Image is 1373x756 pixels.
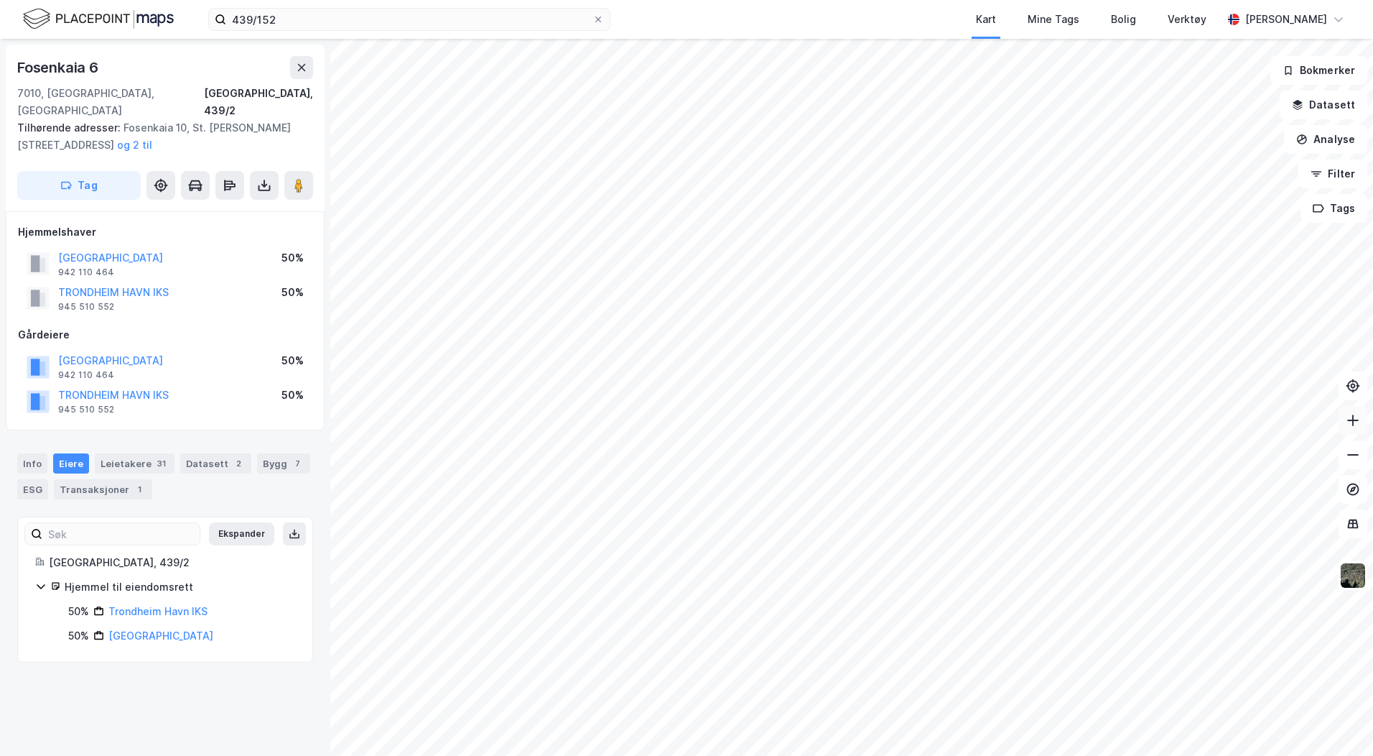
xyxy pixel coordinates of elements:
input: Søk på adresse, matrikkel, gårdeiere, leietakere eller personer [226,9,592,30]
div: 7010, [GEOGRAPHIC_DATA], [GEOGRAPHIC_DATA] [17,85,204,119]
div: 50% [281,284,304,301]
button: Datasett [1280,91,1367,119]
img: logo.f888ab2527a4732fd821a326f86c7f29.svg [23,6,174,32]
div: 50% [68,603,89,620]
button: Ekspander [209,522,274,545]
div: Hjemmel til eiendomsrett [65,578,295,596]
div: Kontrollprogram for chat [1301,687,1373,756]
div: 942 110 464 [58,369,114,381]
div: ESG [17,479,48,499]
div: Kart [976,11,996,28]
div: Info [17,453,47,474]
div: Verktøy [1168,11,1206,28]
a: [GEOGRAPHIC_DATA] [108,630,213,642]
div: Bolig [1111,11,1136,28]
div: 31 [154,456,169,471]
button: Bokmerker [1270,56,1367,85]
div: 942 110 464 [58,267,114,278]
img: 9k= [1339,562,1367,589]
span: Tilhørende adresser: [17,121,124,134]
a: Trondheim Havn IKS [108,605,208,617]
button: Tags [1300,194,1367,223]
iframe: Chat Widget [1301,687,1373,756]
div: 50% [281,249,304,267]
div: Fosenkaia 6 [17,56,101,79]
div: [GEOGRAPHIC_DATA], 439/2 [204,85,313,119]
div: 7 [290,456,304,471]
div: 50% [281,387,304,404]
button: Filter [1298,160,1367,188]
div: 50% [281,352,304,369]
button: Tag [17,171,141,200]
div: Leietakere [95,453,174,474]
div: 945 510 552 [58,404,114,415]
div: Datasett [180,453,251,474]
button: Analyse [1284,125,1367,154]
input: Søk [42,523,200,545]
div: Eiere [53,453,89,474]
div: Transaksjoner [54,479,152,499]
div: 50% [68,627,89,645]
div: 2 [231,456,246,471]
div: [PERSON_NAME] [1245,11,1327,28]
div: Hjemmelshaver [18,223,312,241]
div: 945 510 552 [58,301,114,313]
div: Bygg [257,453,310,474]
div: Gårdeiere [18,326,312,344]
div: Mine Tags [1028,11,1079,28]
div: [GEOGRAPHIC_DATA], 439/2 [49,554,295,571]
div: Fosenkaia 10, St. [PERSON_NAME][STREET_ADDRESS] [17,119,302,154]
div: 1 [132,482,146,497]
